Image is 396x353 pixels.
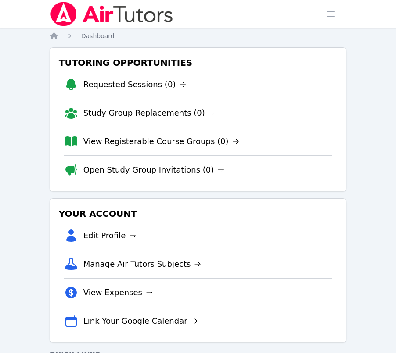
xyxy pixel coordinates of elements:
[57,206,339,222] h3: Your Account
[57,55,339,71] h3: Tutoring Opportunities
[83,258,202,270] a: Manage Air Tutors Subjects
[81,32,115,39] span: Dashboard
[50,2,174,26] img: Air Tutors
[83,164,225,176] a: Open Study Group Invitations (0)
[83,286,153,299] a: View Expenses
[83,78,187,91] a: Requested Sessions (0)
[81,32,115,40] a: Dashboard
[83,229,137,242] a: Edit Profile
[50,32,347,40] nav: Breadcrumb
[83,135,239,148] a: View Registerable Course Groups (0)
[83,107,216,119] a: Study Group Replacements (0)
[83,315,198,327] a: Link Your Google Calendar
